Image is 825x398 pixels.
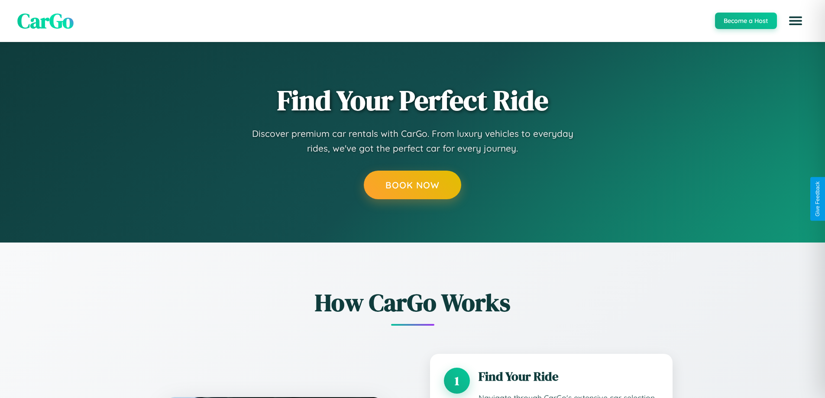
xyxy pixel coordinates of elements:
[277,85,548,116] h1: Find Your Perfect Ride
[783,9,808,33] button: Open menu
[815,181,821,217] div: Give Feedback
[444,368,470,394] div: 1
[153,286,673,319] h2: How CarGo Works
[715,13,777,29] button: Become a Host
[239,126,586,155] p: Discover premium car rentals with CarGo. From luxury vehicles to everyday rides, we've got the pe...
[479,368,659,385] h3: Find Your Ride
[17,6,74,35] span: CarGo
[364,171,461,199] button: Book Now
